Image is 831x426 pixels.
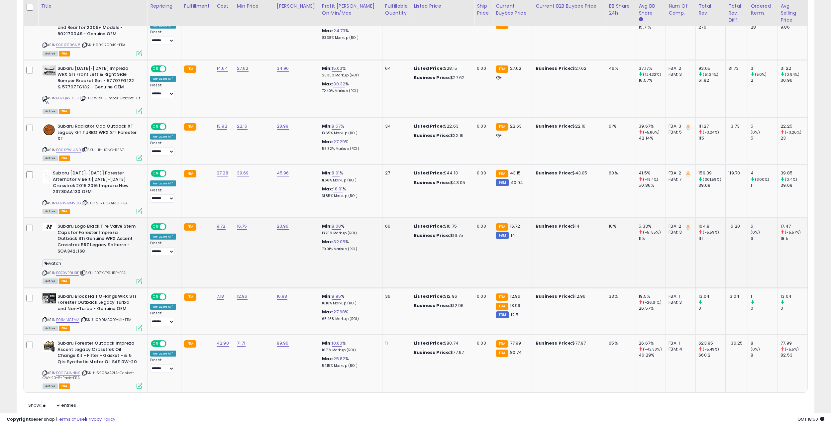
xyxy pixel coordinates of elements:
[237,123,248,130] a: 22.16
[150,311,176,326] div: Preset:
[780,123,807,129] div: 22.25
[536,3,603,10] div: Current B2B Buybox Price
[414,232,450,239] b: Business Price:
[322,247,377,252] p: 79.01% Markup (ROI)
[184,223,196,231] small: FBA
[751,24,778,30] div: 28
[53,170,134,196] b: Subaru [DATE]-[DATE] Forester Alternator V Belt [DATE]-[DATE] Crosstrek 2015 2016 Impreza New 237...
[277,123,289,130] a: 28.99
[184,3,211,10] div: Fulfillment
[414,74,450,81] b: Business Price:
[510,65,522,71] span: 27.62
[751,170,778,176] div: 4
[43,170,51,183] img: 31buBEBrbJL._SL40_.jpg
[59,109,70,114] span: FBA
[277,3,316,10] div: [PERSON_NAME]
[150,76,176,82] div: Amazon AI *
[277,65,289,72] a: 34.96
[59,209,70,214] span: FBA
[322,139,334,145] b: Max:
[703,177,721,182] small: (301.59%)
[322,194,377,198] p: 31.85% Markup (ROI)
[322,186,377,198] div: %
[56,200,81,206] a: B071VMMV3G
[152,124,160,130] span: ON
[322,293,377,306] div: %
[780,305,807,311] div: 0
[496,123,508,131] small: FBA
[751,65,778,71] div: 3
[322,309,377,321] div: %
[669,65,690,71] div: FBA: 2
[511,232,515,239] span: 14
[322,186,334,192] b: Max:
[322,139,377,151] div: %
[639,24,666,30] div: 15.71%
[332,223,341,230] a: 8.00
[536,293,572,299] b: Business Price:
[780,65,807,71] div: 31.22
[59,278,70,284] span: FBA
[414,302,450,309] b: Business Price:
[57,293,138,314] b: Subaru Block Half O-Rings WRX STi Forester Outback Legacy Turbo and Non-Turbo - Genuine OEM
[150,83,176,98] div: Preset:
[152,294,160,299] span: ON
[322,239,377,251] div: %
[669,71,690,77] div: FBM: 3
[322,73,377,78] p: 28.35% Markup (ROI)
[496,311,509,318] small: FBM
[150,304,176,310] div: Amazon AI *
[385,223,406,229] div: 66
[43,223,56,231] img: 31SY0wApw8L._SL40_.jpg
[669,129,690,135] div: FBM: 5
[639,65,666,71] div: 37.17%
[780,135,807,141] div: 23
[477,223,488,229] div: 0.00
[643,300,661,305] small: (-26.61%)
[333,309,345,315] a: 27.68
[536,65,572,71] b: Business Price:
[511,312,519,318] span: 12.5
[43,278,58,284] span: All listings currently available for purchase on Amazon
[333,356,345,362] a: 25.82
[780,24,807,30] div: 9.86
[322,147,377,151] p: 56.82% Markup (ROI)
[669,223,690,229] div: FBA: 2
[414,170,469,176] div: $44.13
[217,123,227,130] a: 13.92
[43,95,142,105] span: | SKU: WRX-Bumper-Bracket-Kit-FBA
[639,17,643,23] small: Avg BB Share.
[643,72,661,77] small: (124.32%)
[669,176,690,182] div: FBM: 7
[751,123,778,129] div: 5
[728,3,745,24] div: Total Rev. Diff.
[536,65,601,71] div: $27.62
[780,223,807,229] div: 17.47
[322,301,377,306] p: 16.16% Markup (ROI)
[322,89,377,93] p: 72.40% Markup (ROI)
[414,123,469,129] div: $22.63
[536,223,572,229] b: Business Price:
[322,170,332,176] b: Min:
[333,28,345,34] a: 24.73
[643,130,660,135] small: (-5.86%)
[780,236,807,242] div: 18.5
[43,170,142,213] div: ASIN:
[277,170,289,176] a: 45.96
[639,293,666,299] div: 19.5%
[728,293,743,299] div: 13.04
[698,77,725,83] div: 61.92
[322,309,334,315] b: Max:
[496,293,508,301] small: FBA
[698,182,725,188] div: 39.69
[333,81,345,87] a: 30.32
[639,236,666,242] div: 11%
[496,170,508,177] small: FBA
[477,170,488,176] div: 0.00
[609,170,631,176] div: 60%
[414,75,469,81] div: $27.62
[751,77,778,83] div: 2
[56,270,79,276] a: B07XVP9HBF
[703,230,719,235] small: (-5.59%)
[536,340,572,346] b: Business Price:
